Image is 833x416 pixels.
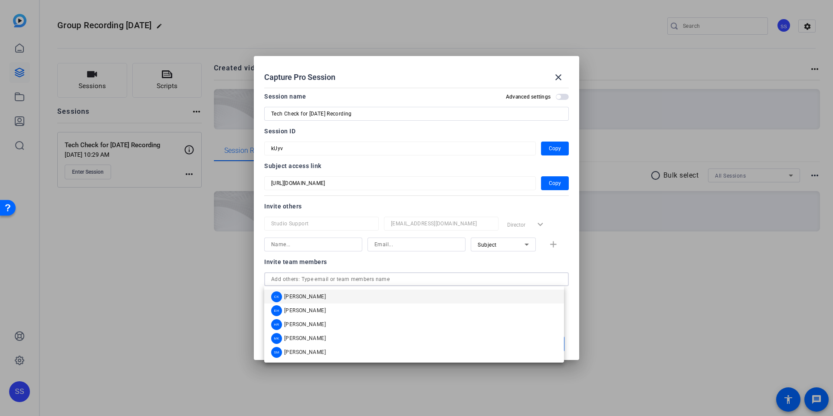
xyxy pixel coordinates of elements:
[553,72,564,83] mat-icon: close
[264,257,569,267] div: Invite team members
[549,143,561,154] span: Copy
[271,319,282,330] div: HR
[391,218,492,229] input: Email...
[271,305,282,316] div: EH
[478,242,497,248] span: Subject
[284,293,326,300] span: [PERSON_NAME]
[271,347,282,358] div: SM
[374,239,459,250] input: Email...
[264,201,569,211] div: Invite others
[271,333,282,344] div: MK
[541,176,569,190] button: Copy
[264,67,569,88] div: Capture Pro Session
[271,291,282,302] div: CK
[271,218,372,229] input: Name...
[284,335,326,342] span: [PERSON_NAME]
[284,349,326,356] span: [PERSON_NAME]
[506,93,551,100] h2: Advanced settings
[284,307,326,314] span: [PERSON_NAME]
[271,274,562,284] input: Add others: Type email or team members name
[271,239,355,250] input: Name...
[264,91,306,102] div: Session name
[284,321,326,328] span: [PERSON_NAME]
[264,161,569,171] div: Subject access link
[271,109,562,119] input: Enter Session Name
[271,178,529,188] input: Session OTP
[549,178,561,188] span: Copy
[271,143,529,154] input: Session OTP
[541,142,569,155] button: Copy
[264,126,569,136] div: Session ID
